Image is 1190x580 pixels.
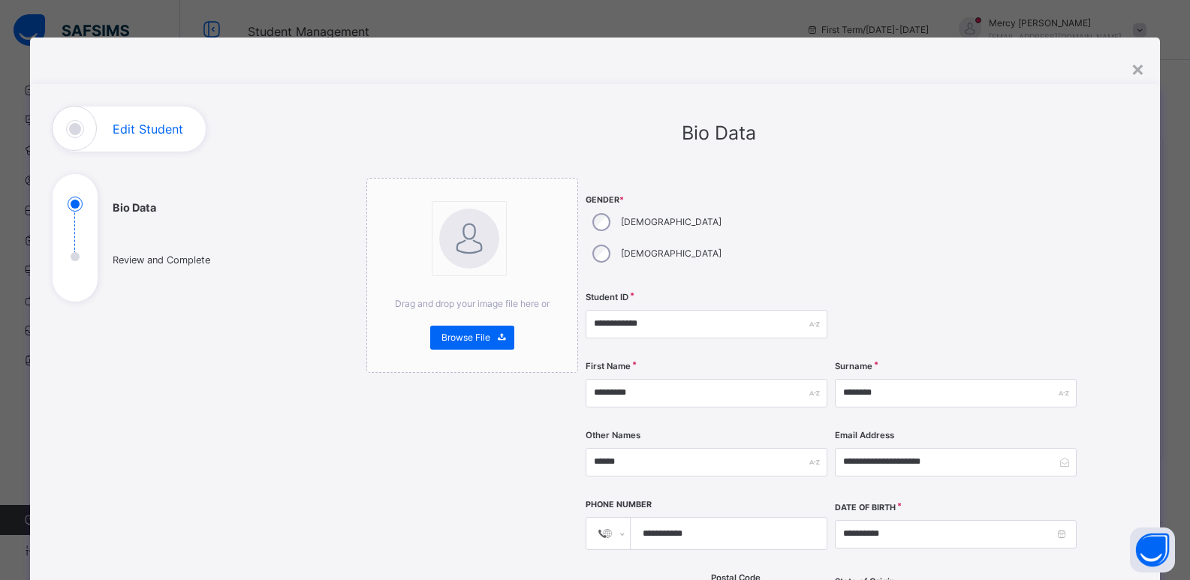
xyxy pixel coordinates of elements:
span: Drag and drop your image file here or [395,298,550,309]
label: Date of Birth [835,502,896,514]
button: Open asap [1130,527,1175,572]
label: First Name [586,360,631,373]
div: bannerImageDrag and drop your image file here orBrowse File [366,178,578,373]
label: Phone Number [586,499,652,511]
label: Email Address [835,429,894,442]
img: bannerImage [439,209,499,269]
label: Student ID [586,291,628,304]
span: Bio Data [682,122,756,144]
label: [DEMOGRAPHIC_DATA] [621,247,722,260]
label: [DEMOGRAPHIC_DATA] [621,215,722,229]
label: Other Names [586,429,640,442]
div: × [1131,53,1145,84]
span: Gender [586,194,827,206]
label: Surname [835,360,872,373]
span: Browse File [441,331,490,344]
h1: Edit Student [113,123,183,135]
